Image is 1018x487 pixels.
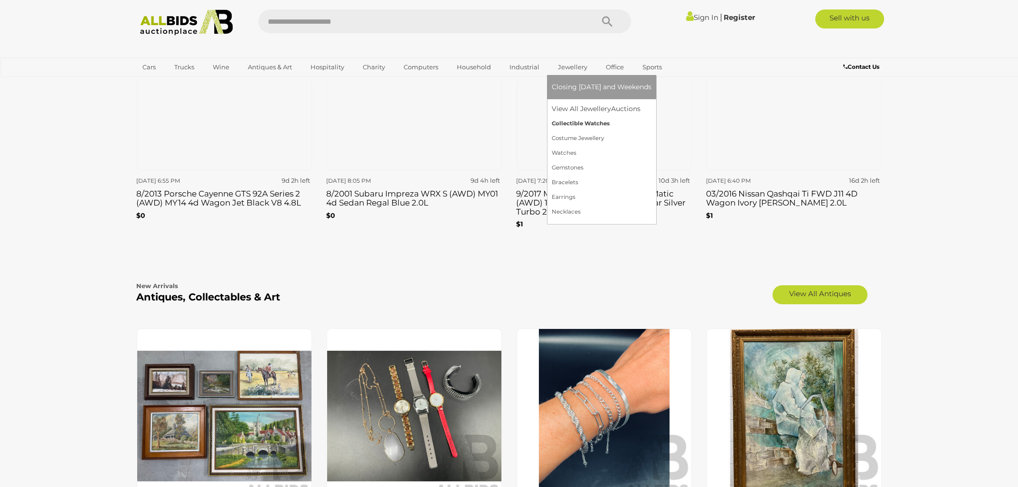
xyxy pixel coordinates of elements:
a: Charity [357,59,391,75]
h3: 9/2017 Mercedes Benz A45 AMG 4Matic (AWD) 176 MY17 5d Hatchback Polar Silver Turbo 2.0L [516,187,692,216]
span: | [720,12,722,22]
a: Register [724,13,755,22]
a: Cars [136,59,162,75]
div: [DATE] 6:55 PM [136,176,221,186]
a: Sign In [686,13,718,22]
a: Contact Us [843,62,882,72]
b: New Arrivals [136,282,178,290]
h3: 03/2016 Nissan Qashqai Ti FWD J11 4D Wagon Ivory [PERSON_NAME] 2.0L [706,187,882,207]
strong: 9d 4h left [471,177,500,184]
b: $1 [516,220,523,228]
b: Contact Us [843,63,879,70]
a: View All Antiques [773,285,867,304]
img: Allbids.com.au [135,9,238,36]
div: [DATE] 8:05 PM [326,176,411,186]
b: $0 [136,211,145,220]
a: Antiques & Art [242,59,298,75]
a: Hospitality [304,59,350,75]
strong: 9d 2h left [282,177,310,184]
h3: 8/2001 Subaru Impreza WRX S (AWD) MY01 4d Sedan Regal Blue 2.0L [326,187,502,207]
strong: 10d 3h left [659,177,690,184]
a: Trucks [168,59,200,75]
a: [GEOGRAPHIC_DATA] [136,75,216,91]
a: Industrial [503,59,546,75]
a: Household [451,59,497,75]
div: [DATE] 6:40 PM [706,176,791,186]
button: Search [584,9,631,33]
a: Sell with us [815,9,884,28]
b: $1 [706,211,713,220]
b: $0 [326,211,335,220]
a: Office [600,59,630,75]
a: Jewellery [552,59,594,75]
a: Computers [397,59,444,75]
strong: 16d 2h left [849,177,880,184]
b: Antiques, Collectables & Art [136,291,280,303]
a: Sports [636,59,668,75]
div: [DATE] 7:20 PM [516,176,601,186]
h3: 8/2013 Porsche Cayenne GTS 92A Series 2 (AWD) MY14 4d Wagon Jet Black V8 4.8L [136,187,312,207]
a: Wine [207,59,236,75]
